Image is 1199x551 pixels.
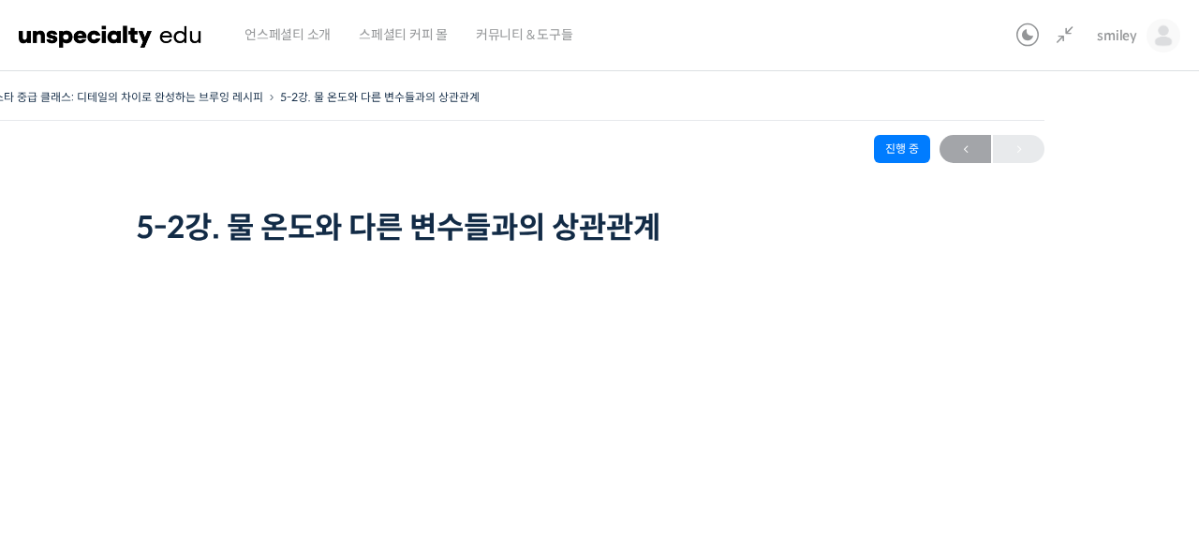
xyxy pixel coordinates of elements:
span: smiley [1097,27,1137,44]
div: 진행 중 [874,135,930,163]
h1: 5-2강. 물 온도와 다른 변수들과의 상관관계 [136,210,848,246]
span: ← [940,137,991,162]
a: ←이전 [940,135,991,163]
a: 5-2강. 물 온도와 다른 변수들과의 상관관계 [280,90,480,104]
